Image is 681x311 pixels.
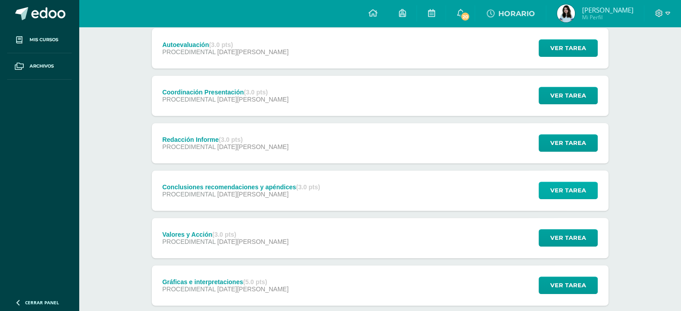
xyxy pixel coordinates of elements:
span: [DATE][PERSON_NAME] [217,238,288,245]
span: HORARIO [498,9,535,18]
button: Ver tarea [539,182,598,199]
button: Ver tarea [539,39,598,57]
span: PROCEDIMENTAL [162,143,215,150]
span: [DATE][PERSON_NAME] [217,191,288,198]
strong: (5.0 pts) [243,278,267,285]
div: Gráficas e interpretaciones [162,278,288,285]
span: [DATE][PERSON_NAME] [217,48,288,55]
span: Ver tarea [550,135,586,151]
span: [PERSON_NAME] [582,5,633,14]
img: 4a8f2d568a67eeac49c5c4e004588209.png [557,4,575,22]
span: PROCEDIMENTAL [162,48,215,55]
span: Mis cursos [30,36,58,43]
span: PROCEDIMENTAL [162,238,215,245]
span: [DATE][PERSON_NAME] [217,285,288,293]
span: 20 [460,12,470,21]
a: Mis cursos [7,27,72,53]
span: Ver tarea [550,230,586,246]
a: Archivos [7,53,72,80]
span: Archivos [30,63,54,70]
span: Cerrar panel [25,299,59,306]
span: [DATE][PERSON_NAME] [217,96,288,103]
div: Valores y Acción [162,231,288,238]
div: Redacción Informe [162,136,288,143]
strong: (3.0 pts) [218,136,243,143]
strong: (3.0 pts) [209,41,233,48]
button: Ver tarea [539,229,598,247]
span: PROCEDIMENTAL [162,285,215,293]
div: Autoevaluación [162,41,288,48]
button: Ver tarea [539,134,598,152]
span: [DATE][PERSON_NAME] [217,143,288,150]
strong: (3.0 pts) [212,231,236,238]
strong: (3.0 pts) [296,183,320,191]
span: Ver tarea [550,182,586,199]
strong: (3.0 pts) [244,89,268,96]
button: Ver tarea [539,87,598,104]
span: PROCEDIMENTAL [162,191,215,198]
div: Conclusiones recomendaciones y apéndices [162,183,320,191]
span: Ver tarea [550,87,586,104]
button: Ver tarea [539,277,598,294]
span: Ver tarea [550,40,586,56]
span: Mi Perfil [582,13,633,21]
span: PROCEDIMENTAL [162,96,215,103]
div: Coordinación Presentación [162,89,288,96]
span: Ver tarea [550,277,586,294]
